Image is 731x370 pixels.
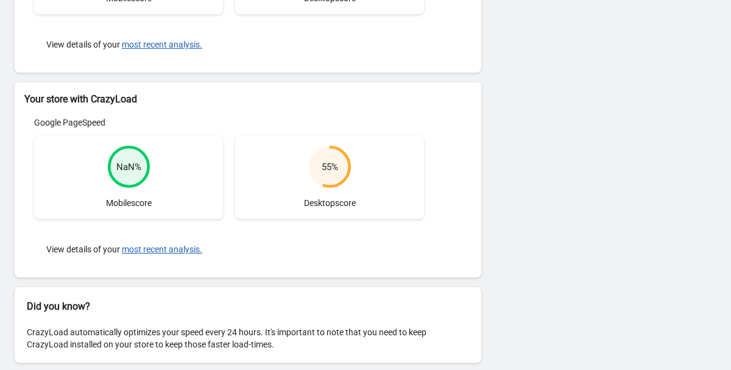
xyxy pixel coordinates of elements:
div: View details of your [34,26,424,63]
h2: Did you know? [27,299,469,314]
button: most recent analysis. [122,40,202,49]
div: 55 % [322,161,338,173]
div: NaN % [116,161,141,173]
div: Mobile score [34,136,223,219]
div: CrazyLoad automatically optimizes your speed every 24 hours. It's important to note that you need... [15,314,481,363]
h2: Your store with CrazyLoad [24,92,471,107]
div: View details of your [34,231,424,268]
div: Desktop score [235,136,424,219]
div: Google PageSpeed [34,116,424,129]
button: most recent analysis. [122,244,202,254]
